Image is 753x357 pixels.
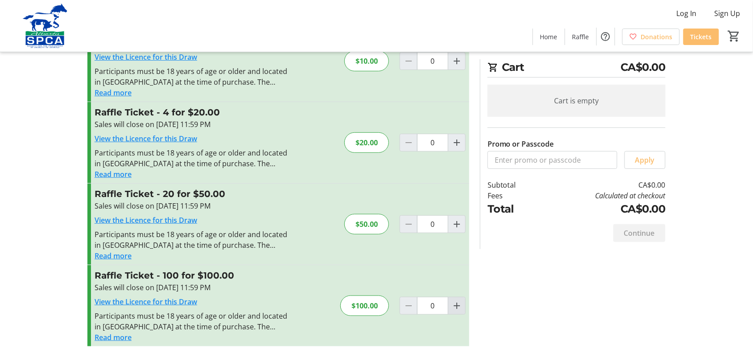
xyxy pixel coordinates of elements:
td: CA$0.00 [539,201,666,217]
span: Raffle [572,32,589,41]
div: Participants must be 18 years of age or older and located in [GEOGRAPHIC_DATA] at the time of pur... [95,148,290,169]
span: Home [540,32,558,41]
td: Fees [488,190,539,201]
button: Cart [726,28,742,44]
img: Alberta SPCA's Logo [5,4,85,48]
a: Donations [622,29,680,45]
div: Participants must be 18 years of age or older and located in [GEOGRAPHIC_DATA] at the time of pur... [95,311,290,332]
td: Total [488,201,539,217]
div: $100.00 [340,295,389,316]
div: Cart is empty [488,85,666,117]
div: Sales will close on [DATE] 11:59 PM [95,282,290,293]
button: Read more [95,87,132,98]
button: Increment by one [448,53,465,70]
div: $20.00 [344,132,389,153]
button: Log In [670,6,704,21]
div: $10.00 [344,51,389,71]
span: Tickets [691,32,712,41]
a: Tickets [683,29,719,45]
a: View the Licence for this Draw [95,215,197,225]
a: View the Licence for this Draw [95,134,197,144]
input: Raffle Ticket Quantity [417,297,448,315]
a: View the Licence for this Draw [95,297,197,307]
span: Sign Up [715,8,741,19]
div: Participants must be 18 years of age or older and located in [GEOGRAPHIC_DATA] at the time of pur... [95,66,290,87]
h3: Raffle Ticket - 20 for $50.00 [95,187,290,201]
td: CA$0.00 [539,180,666,190]
td: Calculated at checkout [539,190,666,201]
button: Sign Up [707,6,748,21]
button: Read more [95,169,132,180]
button: Read more [95,332,132,343]
button: Increment by one [448,297,465,314]
div: $50.00 [344,214,389,234]
span: Apply [635,155,655,165]
a: Home [533,29,565,45]
button: Increment by one [448,216,465,233]
div: Participants must be 18 years of age or older and located in [GEOGRAPHIC_DATA] at the time of pur... [95,229,290,250]
button: Read more [95,250,132,261]
input: Raffle Ticket Quantity [417,134,448,152]
button: Help [597,28,615,45]
label: Promo or Passcode [488,139,554,149]
td: Subtotal [488,180,539,190]
button: Apply [625,151,666,169]
span: Log In [677,8,697,19]
a: Raffle [565,29,596,45]
div: Sales will close on [DATE] 11:59 PM [95,119,290,130]
span: CA$0.00 [621,59,666,75]
input: Raffle Ticket Quantity [417,52,448,70]
input: Enter promo or passcode [488,151,617,169]
button: Increment by one [448,134,465,151]
h3: Raffle Ticket - 4 for $20.00 [95,106,290,119]
a: View the Licence for this Draw [95,52,197,62]
h3: Raffle Ticket - 100 for $100.00 [95,269,290,282]
span: Donations [641,32,673,41]
input: Raffle Ticket Quantity [417,215,448,233]
h2: Cart [488,59,666,78]
div: Sales will close on [DATE] 11:59 PM [95,201,290,211]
